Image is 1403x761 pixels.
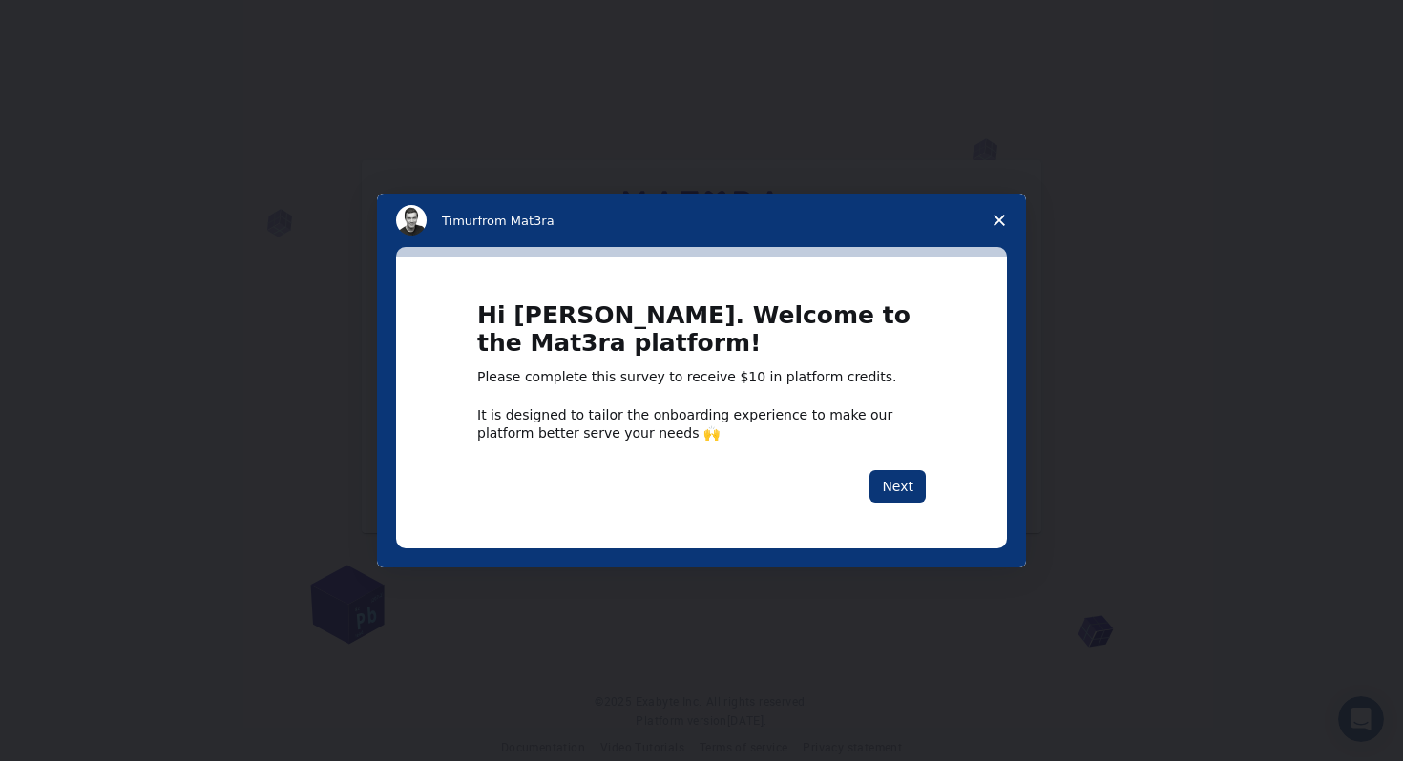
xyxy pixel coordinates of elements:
[477,368,926,387] div: Please complete this survey to receive $10 in platform credits.
[40,13,109,31] span: Support
[442,214,477,228] span: Timur
[869,470,926,503] button: Next
[477,302,926,368] h1: Hi [PERSON_NAME]. Welcome to the Mat3ra platform!
[973,194,1026,247] span: Close survey
[477,214,554,228] span: from Mat3ra
[477,406,926,441] div: It is designed to tailor the onboarding experience to make our platform better serve your needs 🙌
[396,205,427,236] img: Profile image for Timur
